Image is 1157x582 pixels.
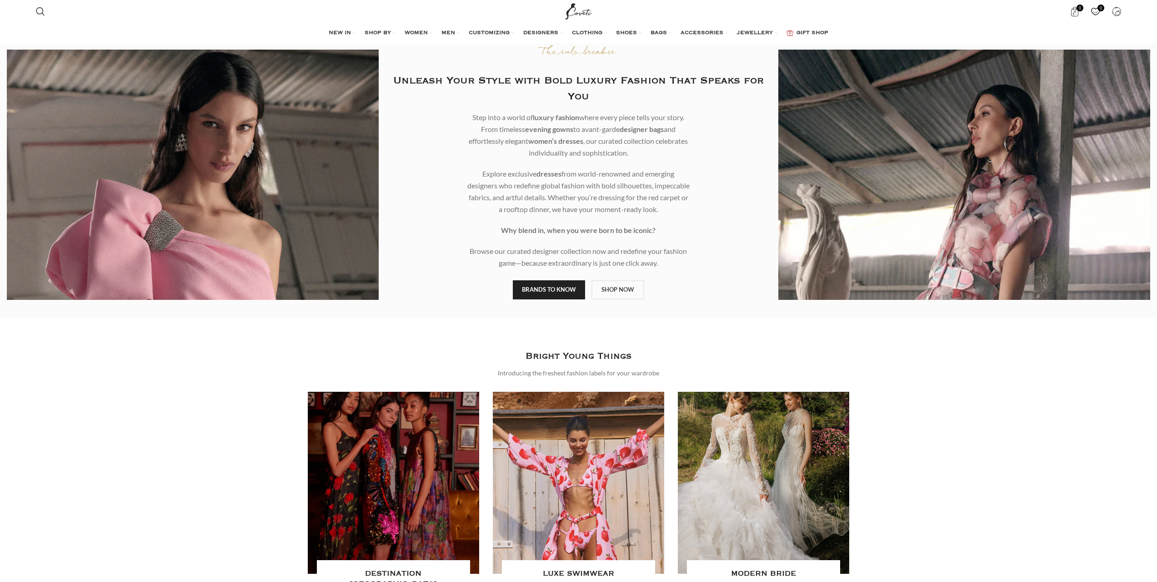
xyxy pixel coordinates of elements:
[493,392,664,574] a: Banner link
[511,569,647,579] h4: LUXE SWIMWEAR
[616,30,637,37] span: SHOES
[563,7,594,15] a: Site logo
[469,24,514,42] a: CUSTOMIZING
[1086,2,1105,20] div: My Wishlist
[1097,5,1104,11] span: 0
[467,245,690,269] p: Browse our curated designer collection now and redefine your fashion game—because extraordinary i...
[681,30,723,37] span: ACCESSORIES
[678,392,849,574] a: Banner link
[696,569,832,579] h4: MODERN BRIDE
[533,113,579,121] b: luxury fashion
[308,392,479,574] a: Banner link
[329,30,351,37] span: NEW IN
[1065,2,1084,20] a: 0
[737,30,773,37] span: JEWELLERY
[365,30,391,37] span: SHOP BY
[651,24,671,42] a: BAGS
[467,111,690,159] p: Step into a world of where every piece tells your story. From timeless to avant-garde and effortl...
[523,30,558,37] span: DESIGNERS
[796,30,828,37] span: GIFT SHOP
[405,30,428,37] span: WOMEN
[591,280,644,299] a: SHOP NOW
[365,24,396,42] a: SHOP BY
[572,24,607,42] a: CLOTHING
[498,368,659,378] div: Introducing the freshest fashion labels for your wardrobe
[469,30,510,37] span: CUSTOMIZING
[616,24,641,42] a: SHOES
[392,73,764,105] h2: Unleash Your Style with Bold Luxury Fashion That Speaks for You
[441,30,455,37] span: MEN
[786,24,828,42] a: GIFT SHOP
[31,24,1126,42] div: Main navigation
[501,226,656,234] strong: Why blend in, when you were born to be iconic?
[467,168,690,215] p: Explore exclusive from world-renowned and emerging designers who redefine global fashion with bol...
[392,46,764,59] p: The rule breaker
[513,280,585,299] a: BRANDS TO KNOW
[786,30,793,36] img: GiftBag
[528,137,583,145] b: women’s dresses
[523,24,563,42] a: DESIGNERS
[620,125,664,133] b: designer bags
[405,24,432,42] a: WOMEN
[1086,2,1105,20] a: 0
[526,349,631,364] h3: Bright Young Things
[651,30,667,37] span: BAGS
[441,24,460,42] a: MEN
[31,2,50,20] a: Search
[525,125,573,133] b: evening gowns
[329,24,356,42] a: NEW IN
[572,30,602,37] span: CLOTHING
[536,169,561,178] b: dresses
[737,24,777,42] a: JEWELLERY
[1077,5,1083,11] span: 0
[681,24,728,42] a: ACCESSORIES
